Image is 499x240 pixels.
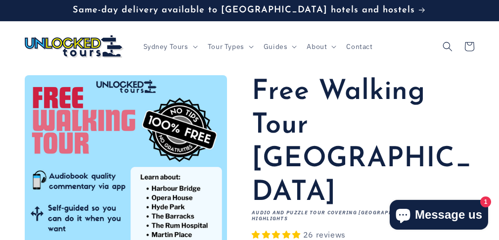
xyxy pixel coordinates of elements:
strong: Audio and Puzzle tour covering [GEOGRAPHIC_DATA]'s inner-city highlights [252,209,461,222]
a: Unlocked Tours [21,31,128,61]
summary: Sydney Tours [137,36,202,57]
span: Contact [346,42,372,51]
img: Unlocked Tours [25,35,124,58]
span: Sydney Tours [143,42,188,51]
summary: About [301,36,340,57]
summary: Search [437,36,458,57]
a: Contact [340,36,378,57]
span: About [307,42,327,51]
summary: Tour Types [202,36,258,57]
span: Same-day delivery available to [GEOGRAPHIC_DATA] hotels and hostels [73,5,415,15]
h1: Free Walking Tour [GEOGRAPHIC_DATA] [252,75,474,210]
span: 4.92 stars [252,230,303,240]
span: Tour Types [208,42,244,51]
summary: Guides [258,36,301,57]
span: 26 reviews [303,230,346,240]
inbox-online-store-chat: Shopify online store chat [387,200,491,232]
span: Guides [264,42,288,51]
